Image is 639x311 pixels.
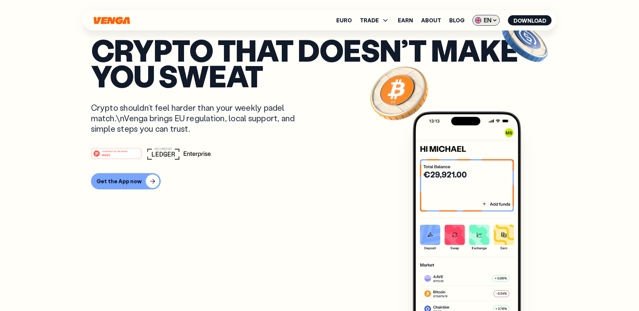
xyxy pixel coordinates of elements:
a: Earn [398,18,413,23]
svg: Home [93,17,131,24]
button: Download [508,15,552,25]
p: Crypto shouldn’t feel harder than your weekly padel match.\nVenga brings EU regulation, local sup... [91,102,305,134]
p: Crypto that doesn’t make you sweat [91,37,548,89]
a: Get the App now [91,173,548,189]
div: Get the App now [96,178,142,185]
span: EN [473,15,500,26]
a: Blog [449,18,464,23]
tspan: #1 PRODUCT OF THE MONTH [102,150,128,152]
a: Euro [336,18,352,23]
button: Get the App now [91,173,161,189]
span: TRADE [360,16,390,24]
tspan: Web3 [101,153,110,157]
a: About [421,18,441,23]
img: USDC coin [501,17,549,65]
img: flag-uk [475,17,482,24]
a: #1 PRODUCT OF THE MONTHWeb3 [91,152,142,161]
img: Bitcoin [369,62,430,123]
span: TRADE [360,18,379,23]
